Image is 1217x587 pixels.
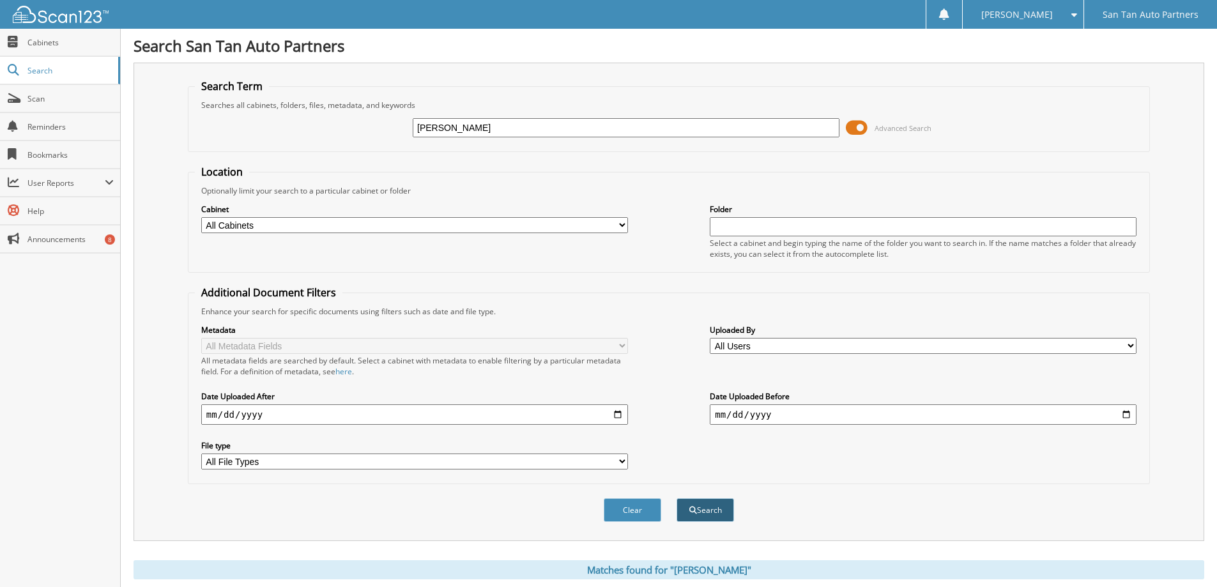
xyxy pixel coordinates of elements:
[710,204,1137,215] label: Folder
[710,324,1137,335] label: Uploaded By
[27,93,114,104] span: Scan
[27,121,114,132] span: Reminders
[201,204,628,215] label: Cabinet
[677,498,734,522] button: Search
[105,234,115,245] div: 8
[27,37,114,48] span: Cabinets
[195,100,1143,111] div: Searches all cabinets, folders, files, metadata, and keywords
[201,404,628,425] input: start
[195,165,249,179] legend: Location
[195,185,1143,196] div: Optionally limit your search to a particular cabinet or folder
[134,35,1204,56] h1: Search San Tan Auto Partners
[27,65,112,76] span: Search
[195,306,1143,317] div: Enhance your search for specific documents using filters such as date and file type.
[27,234,114,245] span: Announcements
[134,560,1204,579] div: Matches found for "[PERSON_NAME]"
[710,404,1137,425] input: end
[201,324,628,335] label: Metadata
[201,355,628,377] div: All metadata fields are searched by default. Select a cabinet with metadata to enable filtering b...
[27,178,105,188] span: User Reports
[981,11,1053,19] span: [PERSON_NAME]
[335,366,352,377] a: here
[1103,11,1198,19] span: San Tan Auto Partners
[195,79,269,93] legend: Search Term
[195,286,342,300] legend: Additional Document Filters
[13,6,109,23] img: scan123-logo-white.svg
[201,440,628,451] label: File type
[27,206,114,217] span: Help
[201,391,628,402] label: Date Uploaded After
[875,123,931,133] span: Advanced Search
[710,238,1137,259] div: Select a cabinet and begin typing the name of the folder you want to search in. If the name match...
[27,149,114,160] span: Bookmarks
[604,498,661,522] button: Clear
[710,391,1137,402] label: Date Uploaded Before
